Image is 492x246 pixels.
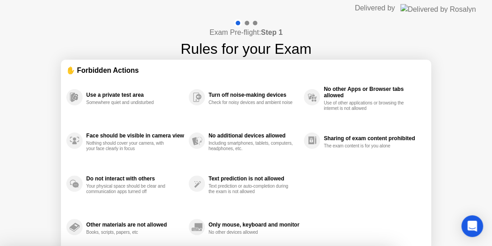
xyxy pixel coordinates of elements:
[209,141,294,151] div: Including smartphones, tablets, computers, headphones, etc.
[86,100,172,105] div: Somewhere quiet and undisturbed
[209,92,299,98] div: Turn off noise-making devices
[355,3,395,14] div: Delivered by
[209,230,294,235] div: No other devices allowed
[86,175,184,182] div: Do not interact with others
[209,184,294,194] div: Text prediction or auto-completion during the exam is not allowed
[86,141,172,151] div: Nothing should cover your camera, with your face clearly in focus
[209,132,299,139] div: No additional devices allowed
[86,222,184,228] div: Other materials are not allowed
[86,230,172,235] div: Books, scripts, papers, etc
[324,86,421,99] div: No other Apps or Browser tabs allowed
[324,135,421,142] div: Sharing of exam content prohibited
[209,222,299,228] div: Only mouse, keyboard and monitor
[86,184,172,194] div: Your physical space should be clear and communication apps turned off
[66,65,426,76] div: ✋ Forbidden Actions
[209,100,294,105] div: Check for noisy devices and ambient noise
[209,27,283,38] h4: Exam Pre-flight:
[261,28,283,36] b: Step 1
[324,143,409,149] div: The exam content is for you alone
[86,92,184,98] div: Use a private test area
[324,100,409,111] div: Use of other applications or browsing the internet is not allowed
[209,175,299,182] div: Text prediction is not allowed
[86,132,184,139] div: Face should be visible in camera view
[400,4,476,12] img: Delivered by Rosalyn
[181,38,311,60] h1: Rules for your Exam
[461,215,483,237] div: Open Intercom Messenger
